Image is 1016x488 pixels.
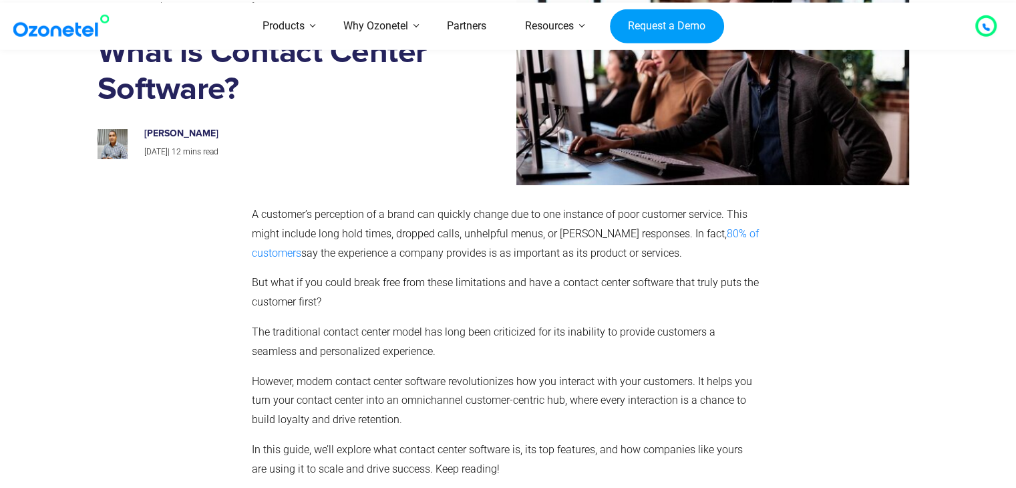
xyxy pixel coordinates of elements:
[506,3,593,50] a: Resources
[252,208,747,240] span: A customer’s perception of a brand can quickly change due to one instance of poor customer servic...
[252,326,715,358] span: The traditional contact center model has long been criticized for its inability to provide custom...
[183,147,218,156] span: mins read
[252,443,743,475] span: In this guide, we’ll explore what contact center software is, its top features, and how companies...
[98,129,128,159] img: prashanth-kancherla_avatar-200x200.jpeg
[252,375,752,426] span: However, modern contact center software revolutionizes how you interact with your customers. It h...
[172,147,181,156] span: 12
[252,227,759,259] a: 80% of customers
[144,128,426,140] h6: [PERSON_NAME]
[301,247,682,259] span: say the experience a company provides is as important as its product or services.
[243,3,324,50] a: Products
[324,3,428,50] a: Why Ozonetel
[610,9,724,43] a: Request a Demo
[144,147,168,156] span: [DATE]
[98,35,440,108] h1: What is Contact Center Software?
[428,3,506,50] a: Partners
[252,276,759,308] span: But what if you could break free from these limitations and have a contact center software that t...
[144,145,426,160] p: |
